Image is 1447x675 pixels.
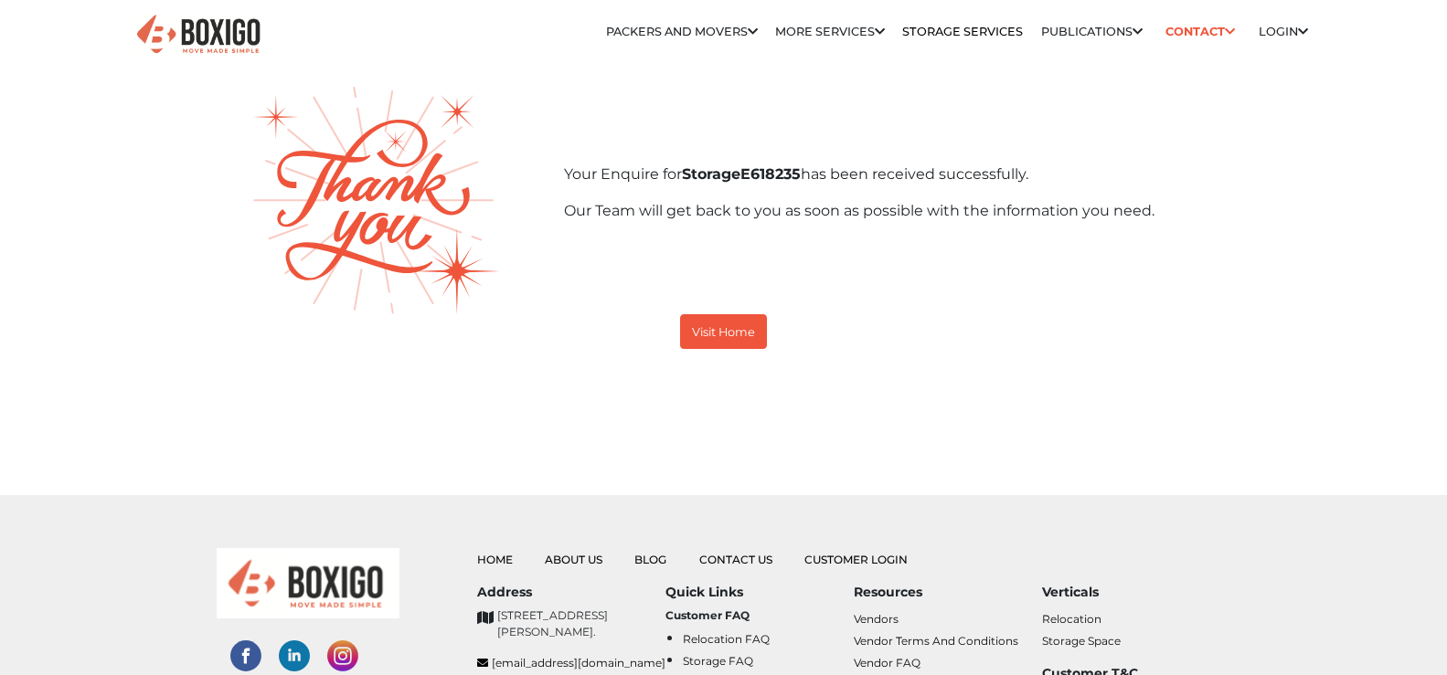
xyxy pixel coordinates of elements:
small: Visit Home [692,325,755,339]
span: Storage [682,165,740,183]
img: thank-you [253,87,500,314]
img: instagram-social-links [327,640,358,671]
a: Relocation FAQ [683,632,770,646]
a: More services [775,25,885,38]
a: Customer Login [804,553,908,566]
b: Customer FAQ [665,608,750,622]
a: Publications [1041,25,1143,38]
h6: Address [477,585,665,600]
img: facebook-social-links [230,640,261,671]
b: E618235 [682,165,801,183]
a: About Us [545,553,602,566]
img: boxigo_logo_small [217,548,399,618]
a: Blog [634,553,666,566]
a: Storage Services [902,25,1023,38]
a: Vendor Terms and Conditions [854,634,1018,648]
img: linked-in-social-links [279,640,310,671]
h6: Verticals [1042,585,1230,600]
a: [EMAIL_ADDRESS][DOMAIN_NAME] [477,655,665,671]
a: Contact Us [699,553,772,566]
button: Visit Home [680,314,767,349]
img: Boxigo [134,13,262,58]
a: Storage FAQ [683,654,753,668]
h6: Resources [854,585,1042,600]
p: [STREET_ADDRESS][PERSON_NAME]. [497,607,665,640]
p: Your Enquire for has been received successfully. [564,163,1231,185]
a: Vendors [854,612,899,626]
a: Packers and Movers [606,25,758,38]
a: Contact [1160,17,1241,46]
a: Storage Space [1042,634,1121,648]
p: Our Team will get back to you as soon as possible with the information you need. [564,200,1231,222]
a: Home [477,553,513,566]
h6: Quick Links [665,585,854,600]
a: Relocation [1042,612,1101,626]
a: Vendor FAQ [854,656,920,670]
a: Login [1259,25,1308,38]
